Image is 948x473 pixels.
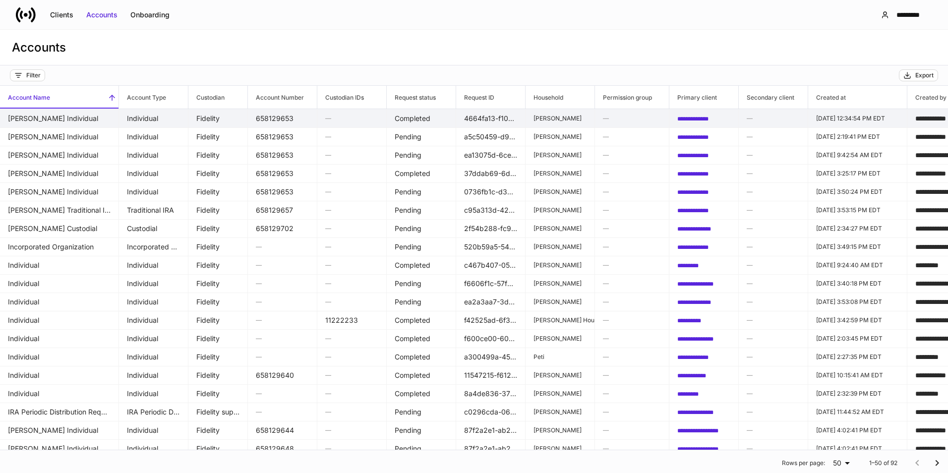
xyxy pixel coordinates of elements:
[915,71,934,79] div: Export
[533,151,587,159] p: [PERSON_NAME]
[456,293,526,311] td: ea2a3aa7-3d13-4202-b826-6a6e5f06649c
[387,439,456,458] td: Pending
[325,407,378,416] h6: —
[387,201,456,220] td: Pending
[256,242,309,251] h6: —
[456,329,526,348] td: f600ce00-602a-47f5-aa61-1b92abfb3906
[188,274,248,293] td: Fidelity
[808,93,846,102] h6: Created at
[603,242,661,251] h6: —
[816,280,899,288] p: [DATE] 3:40:18 PM EDT
[816,353,899,361] p: [DATE] 2:27:35 PM EDT
[248,182,317,201] td: 658129653
[325,389,378,398] h6: —
[816,206,899,214] p: [DATE] 3:53:15 PM EDT
[533,280,587,288] p: [PERSON_NAME]
[12,40,66,56] h3: Accounts
[456,237,526,256] td: 520b59a5-5483-4c40-9106-6a4a41376046
[603,169,661,178] h6: —
[669,127,739,146] td: 40d475b4-efe9-462f-a1e6-cbfa5303f133
[317,86,386,109] span: Custodian IDs
[119,127,188,146] td: Individual
[256,279,309,288] h6: —
[387,421,456,440] td: Pending
[387,127,456,146] td: Pending
[603,389,661,398] h6: —
[808,256,907,275] td: 2025-09-04T13:24:40.922Z
[526,86,594,109] span: Household
[603,334,661,343] h6: —
[808,439,907,458] td: 2025-09-16T20:02:41.880Z
[808,201,907,220] td: 2025-09-16T19:53:15.902Z
[119,329,188,348] td: Individual
[747,187,800,196] h6: —
[325,260,378,270] h6: —
[747,132,800,141] h6: —
[80,7,124,23] button: Accounts
[387,86,456,109] span: Request status
[816,133,899,141] p: [DATE] 2:19:41 PM EDT
[456,256,526,275] td: c467b407-0555-4ae0-950d-57976260834b
[669,86,738,109] span: Primary client
[188,256,248,275] td: Fidelity
[248,201,317,220] td: 658129657
[119,311,188,330] td: Individual
[119,274,188,293] td: Individual
[669,384,739,403] td: 2ae7181e-5854-497b-b13a-608e82311aea
[747,279,800,288] h6: —
[248,127,317,146] td: 658129653
[808,366,907,385] td: 2025-09-08T14:15:41.019Z
[456,219,526,238] td: 2f54b288-fc92-448c-a9da-5e3a3dbbedad
[456,274,526,293] td: f6606f1c-57f0-45fc-a812-a42cdd41ff7e
[387,146,456,165] td: Pending
[747,150,800,160] h6: —
[387,237,456,256] td: Pending
[188,86,247,109] span: Custodian
[533,371,587,379] p: [PERSON_NAME]
[317,311,387,330] td: 11222233
[119,109,188,128] td: Individual
[603,444,661,453] h6: —
[325,297,378,306] h6: —
[256,297,309,306] h6: —
[325,205,378,215] h6: —
[533,115,587,122] p: [PERSON_NAME]
[669,366,739,385] td: 479f3760-851d-43a7-80e5-a152d5d6a905
[533,445,587,453] p: [PERSON_NAME]
[603,315,661,325] h6: —
[747,352,800,361] h6: —
[119,86,188,109] span: Account Type
[669,182,739,201] td: e92530ba-8432-4947-9c7b-9636c34f0d33
[325,114,378,123] h6: —
[747,297,800,306] h6: —
[248,109,317,128] td: 658129653
[119,237,188,256] td: Incorporated Organization
[782,459,825,467] p: Rows per page:
[188,219,248,238] td: Fidelity
[808,109,907,128] td: 2025-09-17T16:34:54.953Z
[816,188,899,196] p: [DATE] 3:50:24 PM EDT
[669,329,739,348] td: 8ec514ae-c19f-46fa-884e-b956ba0cceff
[747,334,800,343] h6: —
[456,348,526,366] td: a300499a-4543-4c99-b98f-9d26e3e6a378
[188,93,225,102] h6: Custodian
[669,109,739,128] td: 9775cdc5-0202-4a68-91ce-7e2d4d952a12
[603,114,661,123] h6: —
[808,164,907,183] td: 2025-09-08T19:25:17.303Z
[188,384,248,403] td: Fidelity
[669,274,739,293] td: d034624b-da4a-48e0-8272-b7694dcc5d97
[816,115,899,122] p: [DATE] 12:34:54 PM EDT
[595,86,669,109] span: Permission group
[456,311,526,330] td: f42525ad-6f35-4659-8ffe-89fe3358ff47
[456,86,525,109] span: Request ID
[808,293,907,311] td: 2025-08-28T19:53:08.934Z
[119,403,188,421] td: IRA Periodic Distribution Request
[816,371,899,379] p: [DATE] 10:15:41 AM EDT
[747,169,800,178] h6: —
[119,93,166,102] h6: Account Type
[816,316,899,324] p: [DATE] 3:42:59 PM EDT
[603,297,661,306] h6: —
[188,311,248,330] td: Fidelity
[533,353,587,361] p: Peti
[387,182,456,201] td: Pending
